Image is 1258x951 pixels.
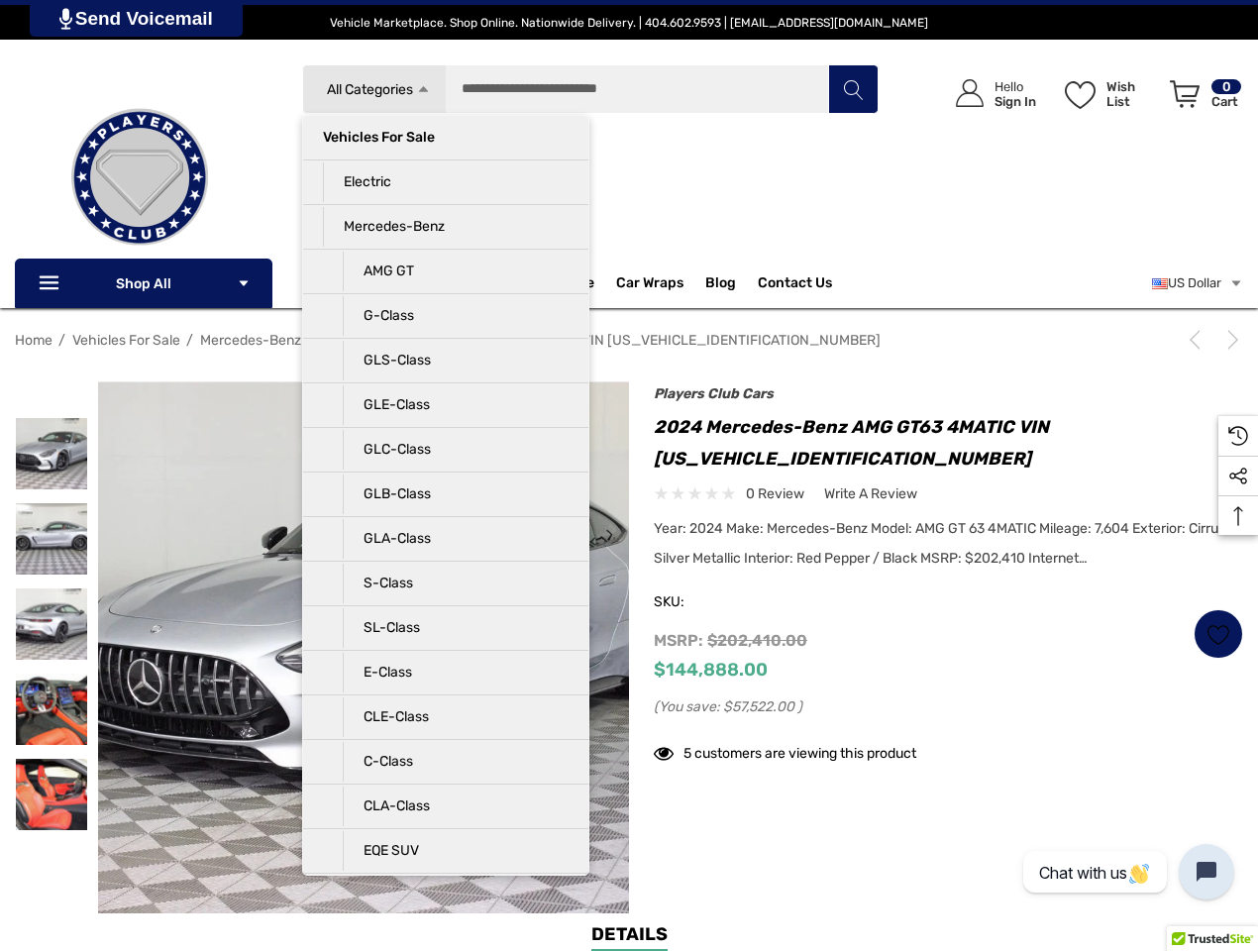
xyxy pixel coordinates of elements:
p: GLS-Class [343,341,569,380]
svg: Wish List [1065,81,1096,109]
p: E-Class [343,653,569,692]
a: Players Club Cars [654,385,774,402]
p: Cart [1211,94,1241,109]
a: USD [1152,264,1243,303]
svg: Wish List [1207,623,1230,646]
span: $144,888.00 [654,659,768,681]
svg: Top [1218,506,1258,526]
span: $202,410.00 [707,631,807,650]
span: Car Wraps [616,274,683,296]
h1: 2024 Mercedes-Benz AMG GT63 4MATIC VIN [US_VEHICLE_IDENTIFICATION_NUMBER] [654,411,1243,475]
p: SL-Class [343,608,569,648]
p: Wish List [1106,79,1159,109]
p: AMG GT [343,252,569,291]
span: All Categories [327,81,413,98]
p: Electric [323,162,569,202]
a: Cart with 0 items [1161,59,1243,137]
img: For Sale: 2024 Mercedes-Benz AMG GT63 4MATIC VIN W1KRJ7JB0RF000528 [16,674,87,745]
p: EQE SUV [343,831,569,871]
p: GLB-Class [343,475,569,514]
svg: Icon Arrow Down [237,276,251,290]
span: Write a Review [824,485,917,503]
svg: Review Your Cart [1170,80,1200,108]
svg: Recently Viewed [1228,426,1248,446]
a: Car Wraps [616,264,705,303]
p: Vehicles For Sale [323,118,569,158]
a: Sign in [933,59,1046,128]
p: CLE-Class [343,697,569,737]
span: MSRP: [654,631,703,650]
a: All Categories Icon Arrow Down Icon Arrow Up [302,64,446,114]
a: Next [1215,330,1243,350]
a: 2024 Mercedes-Benz AMG GT63 4MATIC VIN [US_VEHICLE_IDENTIFICATION_NUMBER] [321,332,881,349]
svg: Icon Line [37,272,66,295]
img: For Sale: 2024 Mercedes-Benz AMG GT63 4MATIC VIN W1KRJ7JB0RF000528 [16,759,87,830]
a: Blog [705,274,736,296]
p: GLE-Class [343,385,569,425]
p: S-Class [343,564,569,603]
p: G-Class [343,296,569,336]
p: 0 [1211,79,1241,94]
span: Year: 2024 Make: Mercedes-Benz Model: AMG GT 63 4MATIC Mileage: 7,604 Exterior: Cirrus Silver Met... [654,520,1225,567]
img: PjwhLS0gR2VuZXJhdG9yOiBHcmF2aXQuaW8gLS0+PHN2ZyB4bWxucz0iaHR0cDovL3d3dy53My5vcmcvMjAwMC9zdmciIHhtb... [59,8,72,30]
p: Mercedes-Benz [323,207,569,247]
span: 0 review [746,481,804,506]
svg: Social Media [1228,467,1248,486]
svg: Icon User Account [956,79,984,107]
p: GLA-Class [343,519,569,559]
p: CLA-Class [343,787,569,826]
a: Vehicles For Sale [72,332,180,349]
img: For Sale: 2024 Mercedes-Benz AMG GT63 4MATIC VIN W1KRJ7JB0RF000528 [16,588,87,660]
span: SKU: [654,588,753,616]
svg: Icon Arrow Up [416,82,431,97]
a: Write a Review [824,481,917,506]
div: 5 customers are viewing this product [654,735,916,766]
a: Previous [1185,330,1212,350]
a: Contact Us [758,274,832,296]
a: Home [15,332,52,349]
p: GLC-Class [343,430,569,470]
p: Hello [995,79,1036,94]
button: Search [828,64,878,114]
img: Players Club | Cars For Sale [41,78,239,276]
span: Vehicle Marketplace. Shop Online. Nationwide Delivery. | 404.602.9593 | [EMAIL_ADDRESS][DOMAIN_NAME] [330,16,928,30]
a: Wish List [1194,609,1243,659]
p: C-Class [343,742,569,782]
img: For Sale: 2024 Mercedes-Benz AMG GT63 4MATIC VIN W1KRJ7JB0RF000528 [98,381,630,913]
span: (You save: [654,698,720,715]
a: Mercedes-Benz [200,332,301,349]
nav: Breadcrumb [15,323,1243,358]
span: $57,522.00 [723,698,794,715]
img: For Sale: 2024 Mercedes-Benz AMG GT63 4MATIC VIN W1KRJ7JB0RF000528 [16,503,87,575]
span: ) [797,698,802,715]
img: For Sale: 2024 Mercedes-Benz AMG GT63 4MATIC VIN W1KRJ7JB0RF000528 [16,418,87,489]
p: Sign In [995,94,1036,109]
p: Shop All [15,259,272,308]
a: Wish List Wish List [1056,59,1161,128]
